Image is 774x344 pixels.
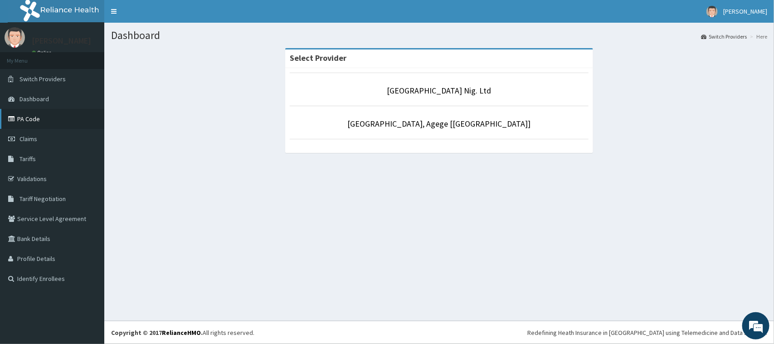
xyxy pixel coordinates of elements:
[290,53,346,63] strong: Select Provider
[387,85,492,96] a: [GEOGRAPHIC_DATA] Nig. Ltd
[19,195,66,203] span: Tariff Negotiation
[19,135,37,143] span: Claims
[53,114,125,206] span: We're online!
[32,49,54,56] a: Online
[19,95,49,103] span: Dashboard
[527,328,767,337] div: Redefining Heath Insurance in [GEOGRAPHIC_DATA] using Telemedicine and Data Science!
[19,155,36,163] span: Tariffs
[748,33,767,40] li: Here
[723,7,767,15] span: [PERSON_NAME]
[5,248,173,280] textarea: Type your message and hit 'Enter'
[149,5,170,26] div: Minimize live chat window
[706,6,718,17] img: User Image
[5,27,25,48] img: User Image
[111,329,203,337] strong: Copyright © 2017 .
[32,37,91,45] p: [PERSON_NAME]
[47,51,152,63] div: Chat with us now
[19,75,66,83] span: Switch Providers
[17,45,37,68] img: d_794563401_company_1708531726252_794563401
[701,33,747,40] a: Switch Providers
[348,118,531,129] a: [GEOGRAPHIC_DATA], Agege [[GEOGRAPHIC_DATA]]
[104,321,774,344] footer: All rights reserved.
[111,29,767,41] h1: Dashboard
[162,329,201,337] a: RelianceHMO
